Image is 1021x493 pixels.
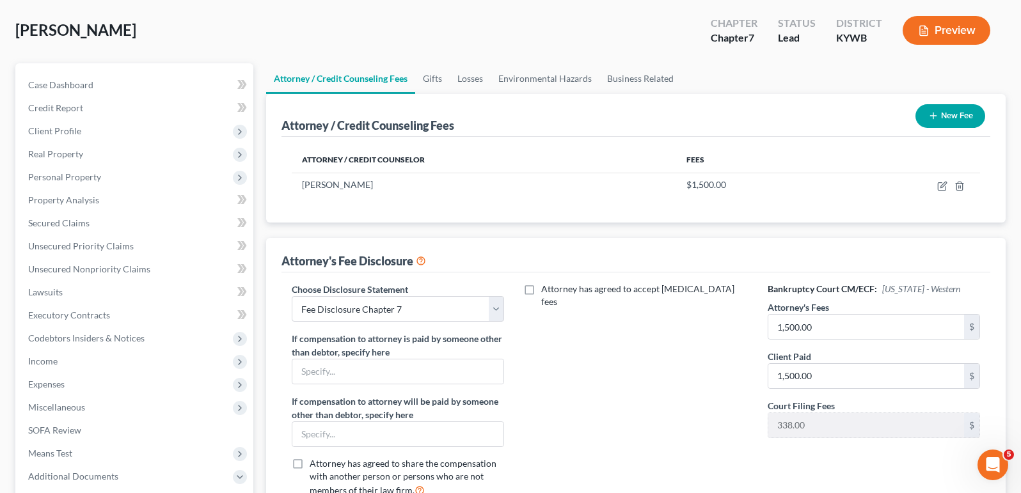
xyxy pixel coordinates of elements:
[28,425,81,435] span: SOFA Review
[18,189,253,212] a: Property Analysis
[768,399,835,412] label: Court Filing Fees
[18,281,253,304] a: Lawsuits
[768,301,829,314] label: Attorney's Fees
[28,471,118,481] span: Additional Documents
[281,253,426,269] div: Attorney's Fee Disclosure
[28,148,83,159] span: Real Property
[903,16,990,45] button: Preview
[28,448,72,458] span: Means Test
[686,155,704,164] span: Fees
[768,315,964,339] input: 0.00
[18,212,253,235] a: Secured Claims
[292,283,408,296] label: Choose Disclosure Statement
[28,263,150,274] span: Unsecured Nonpriority Claims
[28,333,145,343] span: Codebtors Insiders & Notices
[915,104,985,128] button: New Fee
[28,240,134,251] span: Unsecured Priority Claims
[1004,450,1014,460] span: 5
[28,356,58,366] span: Income
[28,125,81,136] span: Client Profile
[18,235,253,258] a: Unsecured Priority Claims
[450,63,491,94] a: Losses
[599,63,681,94] a: Business Related
[28,194,99,205] span: Property Analysis
[28,217,90,228] span: Secured Claims
[491,63,599,94] a: Environmental Hazards
[778,16,816,31] div: Status
[15,20,136,39] span: [PERSON_NAME]
[281,118,454,133] div: Attorney / Credit Counseling Fees
[28,102,83,113] span: Credit Report
[302,155,425,164] span: Attorney / Credit Counselor
[977,450,1008,480] iframe: Intercom live chat
[768,350,811,363] label: Client Paid
[711,31,757,45] div: Chapter
[415,63,450,94] a: Gifts
[964,315,979,339] div: $
[686,179,726,190] span: $1,500.00
[292,395,504,421] label: If compensation to attorney will be paid by someone other than debtor, specify here
[836,16,882,31] div: District
[768,413,964,437] input: 0.00
[28,79,93,90] span: Case Dashboard
[778,31,816,45] div: Lead
[28,309,110,320] span: Executory Contracts
[302,179,373,190] span: [PERSON_NAME]
[964,364,979,388] div: $
[541,283,734,307] span: Attorney has agreed to accept [MEDICAL_DATA] fees
[266,63,415,94] a: Attorney / Credit Counseling Fees
[18,97,253,120] a: Credit Report
[28,286,63,297] span: Lawsuits
[28,379,65,389] span: Expenses
[292,422,503,446] input: Specify...
[768,283,980,295] h6: Bankruptcy Court CM/ECF:
[28,171,101,182] span: Personal Property
[292,359,503,384] input: Specify...
[18,258,253,281] a: Unsecured Nonpriority Claims
[836,31,882,45] div: KYWB
[748,31,754,43] span: 7
[28,402,85,412] span: Miscellaneous
[711,16,757,31] div: Chapter
[882,283,960,294] span: [US_STATE] - Western
[768,364,964,388] input: 0.00
[18,74,253,97] a: Case Dashboard
[292,332,504,359] label: If compensation to attorney is paid by someone other than debtor, specify here
[18,304,253,327] a: Executory Contracts
[964,413,979,437] div: $
[18,419,253,442] a: SOFA Review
